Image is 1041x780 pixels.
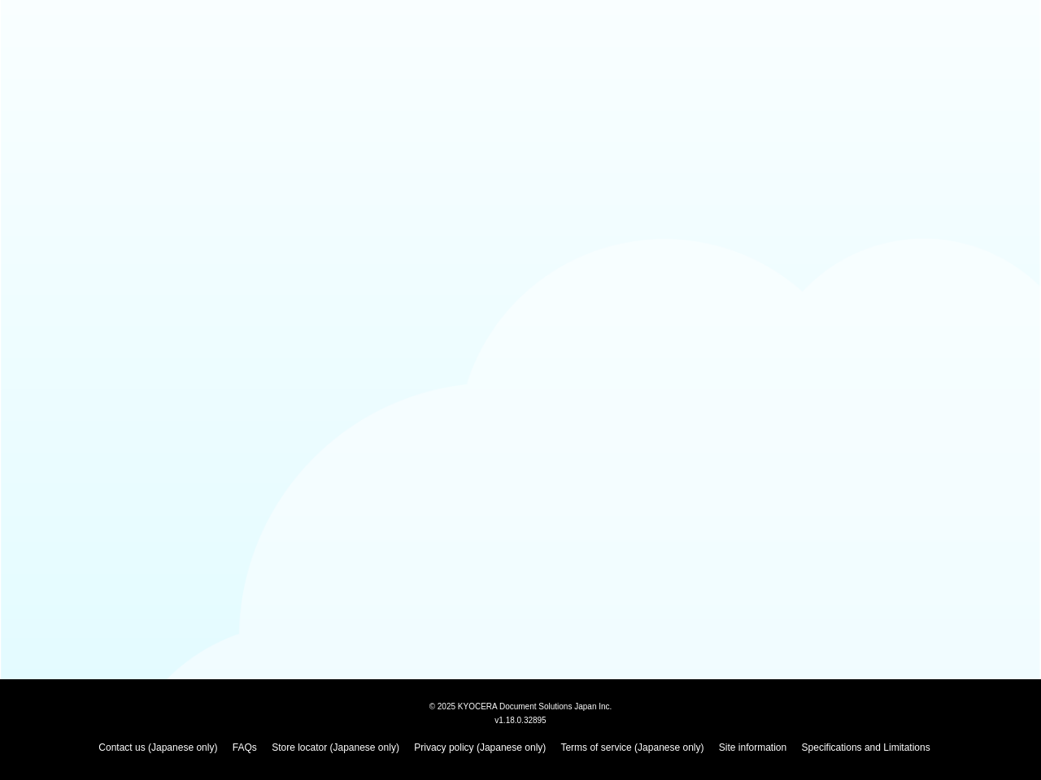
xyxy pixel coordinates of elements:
span: v1.18.0.32895 [494,715,546,725]
a: FAQs [233,742,257,753]
a: Specifications and Limitations [802,742,930,753]
a: Contact us (Japanese only) [98,742,217,753]
a: Privacy policy (Japanese only) [414,742,546,753]
a: Terms of service (Japanese only) [560,742,703,753]
a: Site information [719,742,786,753]
a: Store locator (Japanese only) [272,742,399,753]
span: © 2025 KYOCERA Document Solutions Japan Inc. [429,700,612,711]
